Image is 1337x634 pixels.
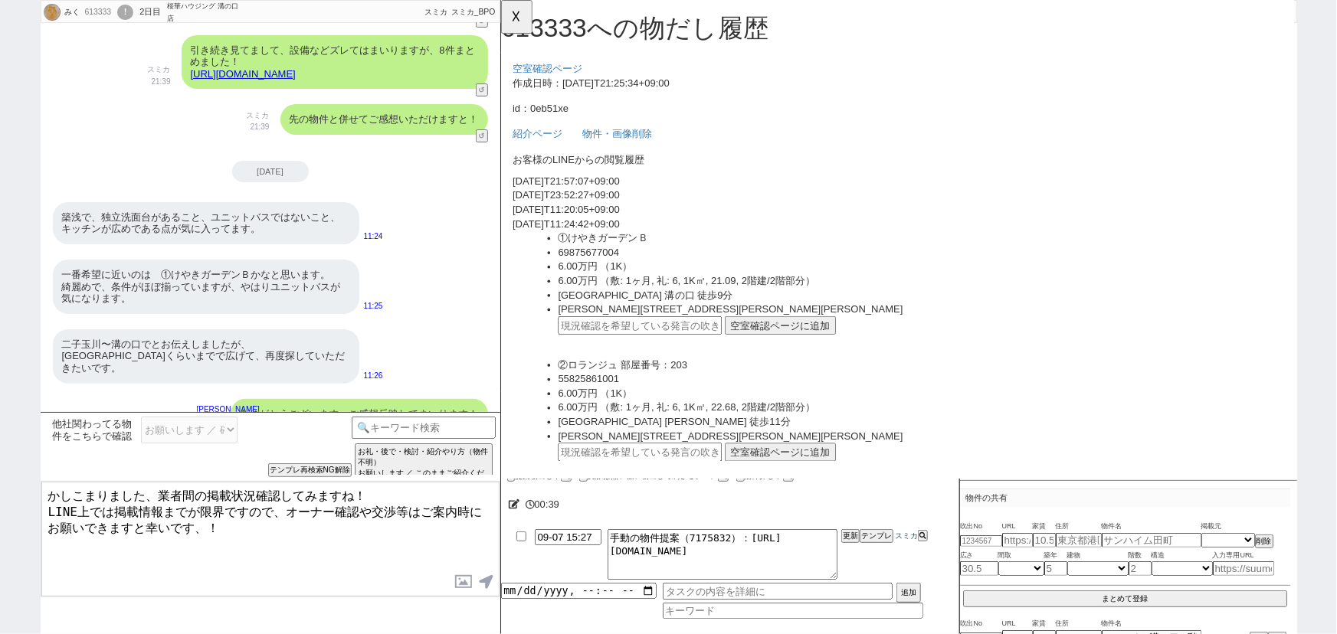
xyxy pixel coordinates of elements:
[247,109,270,122] p: スミカ
[476,83,488,96] button: ↺
[1056,521,1102,533] span: 住所
[61,294,841,309] li: 6.00万円 （敷: 1ヶ月, 礼: 6, 1K㎡, 21.09, 2階建/2階部分）
[960,535,1002,547] input: 1234567
[841,529,860,543] button: 更新
[476,129,488,142] button: ↺
[451,8,496,16] span: スミカ_BPO
[44,4,61,21] img: 0hXvfXgVhyB1lLIROy4_t5JjtxBDNoUF5LYkVBaHggUDx-Q0gHZk5Lb3sgDGEmQkIHZEYcN3YhX2xHMnA_VXf7bUwRWW5yFUY...
[1102,533,1201,547] input: サンハイム田町
[241,476,360,496] button: 空室確認ページに追加
[117,5,133,20] div: !
[280,104,488,135] div: 先の物件と併せてご感想いただけますと！
[61,400,841,415] li: 55825861001
[1255,534,1273,548] button: 削除
[12,138,84,150] a: 紹介ページ
[963,590,1287,607] button: まとめて登録
[53,329,359,384] div: 二子玉川〜溝の口でとお伝えしましたが、[GEOGRAPHIC_DATA]くらいまでで広げて、再度探していただきたいです。
[139,6,161,18] div: 2日目
[61,430,841,446] li: 6.00万円 （敷: 1ヶ月, 礼: 6, 1K㎡, 22.68, 2階建/2階部分）
[1129,550,1152,562] span: 階数
[352,417,496,439] input: 🔍キーワード検索
[48,418,136,442] span: 他社関わってる物件をこちらで確認
[364,370,383,382] p: 11:26
[1213,550,1274,562] span: 入力専用URL
[364,300,383,312] p: 11:25
[1033,618,1056,630] span: 家賃
[191,68,296,80] a: [URL][DOMAIN_NAME]
[860,529,893,543] button: テンプレ
[247,121,270,133] p: 21:39
[1056,618,1102,630] span: 住所
[80,6,115,18] div: 613333
[1201,521,1222,533] span: 掲載元
[1102,521,1201,533] span: 物件名
[1044,561,1067,576] input: 5
[1152,550,1213,562] span: 構造
[61,340,238,360] input: 現況確認を希望している発言の吹き出し番号
[61,415,841,430] li: 6.00万円 （1K）
[1067,550,1129,562] span: 建物
[12,187,841,202] li: [DATE]T21:57:07+09:00
[355,443,493,503] button: お礼・後で・検討・紹介やり方（物件不明） お願いします ／ このままご紹介ください (物件への感想)
[960,550,998,562] span: 広さ
[268,463,352,477] button: テンプレ再検索NG解除
[61,309,841,325] li: [GEOGRAPHIC_DATA] 溝の口 徒歩9分
[61,461,841,476] li: [PERSON_NAME][STREET_ADDRESS][PERSON_NAME][PERSON_NAME]
[535,498,560,510] span: 00:39
[61,446,841,461] li: [GEOGRAPHIC_DATA] [PERSON_NAME] 徒歩11分
[53,260,359,314] div: 一番希望に近いのは ①けやきガーデンＢかなと思います。 綺麗めで、条件がほぼ揃っていますが、やはりユニットバスが気になります。
[61,279,841,294] li: 6.00万円 （1K）
[960,618,1002,630] span: 吹出No
[197,404,260,416] p: [PERSON_NAME]
[1056,533,1102,547] input: 東京都港区海岸３
[87,138,181,150] a: 物件・画像削除
[12,164,841,179] p: お客様のLINEからの閲覧履歴
[1033,533,1056,547] input: 10.5
[893,531,918,540] span: スミカ
[12,217,841,233] li: [DATE]T11:20:05+09:00
[12,233,841,248] li: [DATE]T11:24:42+09:00
[182,35,488,90] div: 引き続き見てまして、設備などズレてはまいりますが、8件まとめました！
[960,561,998,576] input: 30.5
[896,583,921,603] button: 追加
[61,248,841,263] li: ①けやきガーデンＢ
[364,230,383,243] p: 11:24
[12,109,841,124] p: id：0eb51xe
[167,1,244,24] div: 桜華ハウジング 溝の口店
[663,603,923,619] input: キーワード
[53,202,359,244] div: 築浅で、独立洗面台があること、ユニットバスではないこと、キッチンが広めである点が気に入ってます。
[1033,521,1056,533] span: 家賃
[12,67,87,80] a: 空室確認ページ
[63,6,80,18] div: みく
[12,202,841,217] li: [DATE]T23:52:27+09:00
[12,81,841,96] p: 作成日時：[DATE]T21:25:34+09:00
[424,8,447,16] span: スミカ
[61,476,238,496] input: 現況確認を希望している発言の吹き出し番号
[1213,561,1274,576] input: https://suumo.jp/chintai/jnc_000022489271
[960,489,1290,507] p: 物件の共有
[960,521,1002,533] span: 吹出No
[663,583,893,600] input: タスクの内容を詳細に
[1129,561,1152,576] input: 2
[1002,533,1033,547] input: https://suumo.jp/chintai/jnc_000022489271
[241,340,360,360] button: 空室確認ページに追加
[231,399,488,430] div: ありがとうございます、ご感想反映してまいります！
[1102,618,1201,630] span: 物件名
[148,64,171,76] p: スミカ
[61,384,841,400] li: ②ロランジュ 部屋番号：203
[998,550,1044,562] span: 間取
[232,161,309,182] div: [DATE]
[1044,550,1067,562] span: 築年
[148,76,171,88] p: 21:39
[1002,618,1033,630] span: URL
[1002,521,1033,533] span: URL
[61,325,841,340] li: [PERSON_NAME][STREET_ADDRESS][PERSON_NAME][PERSON_NAME]
[61,263,841,279] li: 69875677004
